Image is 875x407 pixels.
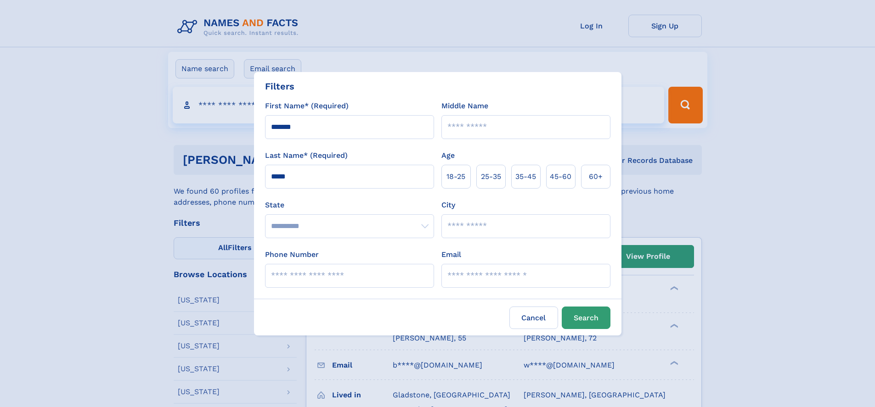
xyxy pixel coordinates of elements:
label: Cancel [509,307,558,329]
div: Filters [265,79,294,93]
label: Phone Number [265,249,319,260]
span: 18‑25 [446,171,465,182]
label: Last Name* (Required) [265,150,348,161]
label: Email [441,249,461,260]
span: 35‑45 [515,171,536,182]
span: 60+ [589,171,603,182]
label: Age [441,150,455,161]
button: Search [562,307,610,329]
span: 45‑60 [550,171,571,182]
label: First Name* (Required) [265,100,349,112]
label: State [265,200,434,211]
span: 25‑35 [481,171,501,182]
label: City [441,200,455,211]
label: Middle Name [441,100,488,112]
